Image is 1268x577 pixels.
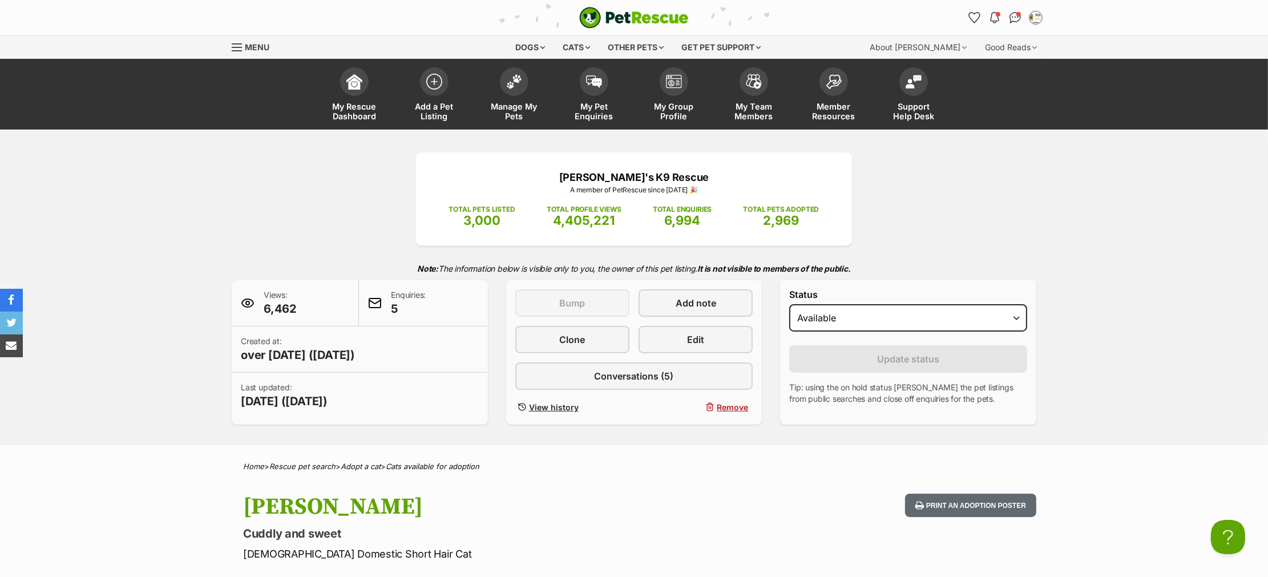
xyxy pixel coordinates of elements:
img: pet-enquiries-icon-7e3ad2cf08bfb03b45e93fb7055b45f3efa6380592205ae92323e6603595dc1f.svg [586,75,602,88]
p: TOTAL PROFILE VIEWS [547,204,621,215]
a: Add a Pet Listing [394,62,474,130]
div: Good Reads [977,36,1045,59]
p: Last updated: [241,382,328,409]
span: 3,000 [463,213,500,228]
a: My Team Members [714,62,794,130]
div: > > > [215,462,1053,471]
a: My Group Profile [634,62,714,130]
img: group-profile-icon-3fa3cf56718a62981997c0bc7e787c4b2cf8bcc04b72c1350f741eb67cf2f40e.svg [666,75,682,88]
div: Other pets [600,36,672,59]
a: My Pet Enquiries [554,62,634,130]
span: 6,462 [264,301,297,317]
img: Merna Karam profile pic [1030,12,1041,23]
strong: Note: [417,264,438,273]
img: notifications-46538b983faf8c2785f20acdc204bb7945ddae34d4c08c2a6579f10ce5e182be.svg [990,12,999,23]
h1: [PERSON_NAME] [243,494,726,520]
span: 6,994 [664,213,700,228]
img: help-desk-icon-fdf02630f3aa405de69fd3d07c3f3aa587a6932b1a1747fa1d2bba05be0121f9.svg [906,75,922,88]
a: View history [515,399,629,415]
span: My Group Profile [648,102,700,121]
label: Status [789,289,1027,300]
span: Manage My Pets [488,102,540,121]
p: TOTAL PETS ADOPTED [743,204,819,215]
button: Remove [639,399,753,415]
button: Notifications [986,9,1004,27]
span: My Pet Enquiries [568,102,620,121]
button: My account [1027,9,1045,27]
a: Home [243,462,264,471]
p: The information below is visible only to you, the owner of this pet listing. [232,257,1036,280]
span: Add a Pet Listing [409,102,460,121]
a: My Rescue Dashboard [314,62,394,130]
p: [DEMOGRAPHIC_DATA] Domestic Short Hair Cat [243,546,726,562]
span: Bump [559,296,585,310]
a: Member Resources [794,62,874,130]
p: [PERSON_NAME]'s K9 Rescue [433,170,835,185]
p: TOTAL ENQUIRIES [653,204,712,215]
p: Enquiries: [391,289,426,317]
p: Tip: using the on hold status [PERSON_NAME] the pet listings from public searches and close off e... [789,382,1027,405]
a: Edit [639,326,753,353]
span: 4,405,221 [553,213,615,228]
span: Clone [559,333,585,346]
button: Print an adoption poster [905,494,1036,517]
button: Bump [515,289,629,317]
a: Manage My Pets [474,62,554,130]
span: Conversations (5) [594,369,673,383]
button: Update status [789,345,1027,373]
div: Get pet support [674,36,769,59]
img: chat-41dd97257d64d25036548639549fe6c8038ab92f7586957e7f3b1b290dea8141.svg [1009,12,1021,23]
span: 2,969 [763,213,799,228]
span: [DATE] ([DATE]) [241,393,328,409]
a: Favourites [965,9,983,27]
div: Cats [555,36,599,59]
a: Conversations (5) [515,362,753,390]
a: PetRescue [579,7,689,29]
span: Update status [877,352,939,366]
a: Adopt a cat [341,462,381,471]
span: 5 [391,301,426,317]
span: Member Resources [808,102,859,121]
div: About [PERSON_NAME] [862,36,975,59]
img: add-pet-listing-icon-0afa8454b4691262ce3f59096e99ab1cd57d4a30225e0717b998d2c9b9846f56.svg [426,74,442,90]
span: Edit [687,333,704,346]
span: Add note [676,296,716,310]
span: My Team Members [728,102,780,121]
p: TOTAL PETS LISTED [449,204,515,215]
a: Add note [639,289,753,317]
span: over [DATE] ([DATE]) [241,347,355,363]
span: My Rescue Dashboard [329,102,380,121]
a: Conversations [1006,9,1024,27]
img: logo-cat-932fe2b9b8326f06289b0f2fb663e598f794de774fb13d1741a6617ecf9a85b4.svg [579,7,689,29]
p: A member of PetRescue since [DATE] 🎉 [433,185,835,195]
strong: It is not visible to members of the public. [697,264,851,273]
img: dashboard-icon-eb2f2d2d3e046f16d808141f083e7271f6b2e854fb5c12c21221c1fb7104beca.svg [346,74,362,90]
span: View history [529,401,579,413]
a: Cats available for adoption [386,462,479,471]
ul: Account quick links [965,9,1045,27]
iframe: Help Scout Beacon - Open [1211,520,1245,554]
span: Menu [245,42,269,52]
a: Menu [232,36,277,57]
img: manage-my-pets-icon-02211641906a0b7f246fdf0571729dbe1e7629f14944591b6c1af311fb30b64b.svg [506,74,522,89]
span: Remove [717,401,748,413]
span: Support Help Desk [888,102,939,121]
p: Views: [264,289,297,317]
a: Rescue pet search [269,462,336,471]
a: Support Help Desk [874,62,954,130]
div: Dogs [508,36,554,59]
p: Cuddly and sweet [243,526,726,542]
img: team-members-icon-5396bd8760b3fe7c0b43da4ab00e1e3bb1a5d9ba89233759b79545d2d3fc5d0d.svg [746,74,762,89]
p: Created at: [241,336,355,363]
img: member-resources-icon-8e73f808a243e03378d46382f2149f9095a855e16c252ad45f914b54edf8863c.svg [826,74,842,90]
a: Clone [515,326,629,353]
